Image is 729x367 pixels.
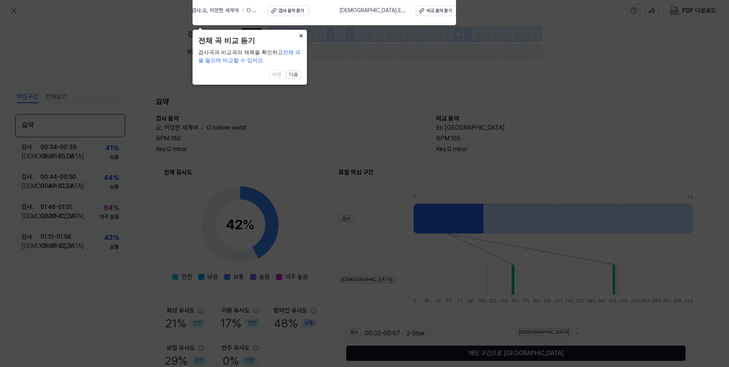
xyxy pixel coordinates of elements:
[416,5,457,16] button: 비교 음악 듣기
[191,7,259,14] span: 검사 . 오, 허망한 세계여 ： O hollow world
[339,7,406,14] span: [DEMOGRAPHIC_DATA] . En [GEOGRAPHIC_DATA]
[198,49,300,63] span: 전체 곡을 들으며 비교할 수 있어요.
[198,48,301,64] div: 검사곡과 비교곡의 제목을 확인하고
[268,5,309,16] button: 검사 음악 듣기
[286,70,301,79] button: 다음
[279,8,304,14] div: 검사 음악 듣기
[295,30,307,40] button: Close
[427,8,452,14] div: 비교 음악 듣기
[198,35,301,47] header: 전체 곡 비교 듣기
